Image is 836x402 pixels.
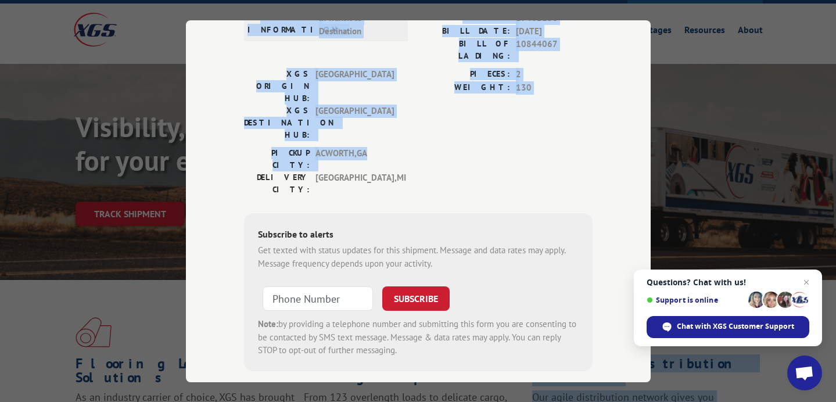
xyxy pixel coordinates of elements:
div: by providing a telephone number and submitting this form you are consenting to be contacted by SM... [258,318,579,357]
label: BILL OF LADING: [418,38,510,62]
label: PIECES: [418,68,510,81]
span: Questions? Chat with us! [647,278,809,287]
div: Subscribe to alerts [258,227,579,244]
button: SUBSCRIBE [382,286,450,311]
a: Open chat [787,356,822,390]
strong: Note: [258,318,278,329]
label: PICKUP CITY: [244,147,310,171]
span: [GEOGRAPHIC_DATA] , MI [315,171,394,196]
label: XGS DESTINATION HUB: [244,105,310,141]
span: Support is online [647,296,744,304]
span: [GEOGRAPHIC_DATA] [315,68,394,105]
div: Get texted with status updates for this shipment. Message and data rates may apply. Message frequ... [258,244,579,270]
span: [DATE] [516,24,593,38]
label: DELIVERY INFORMATION: [247,12,313,38]
label: BILL DATE: [418,24,510,38]
span: 130 [516,81,593,94]
span: In Transit to Destination [319,12,397,38]
span: 10844067 [516,38,593,62]
span: 2 [516,68,593,81]
span: Chat with XGS Customer Support [677,321,794,332]
span: [GEOGRAPHIC_DATA] [315,105,394,141]
span: ACWORTH , GA [315,147,394,171]
label: WEIGHT: [418,81,510,94]
label: DELIVERY CITY: [244,171,310,196]
span: Chat with XGS Customer Support [647,316,809,338]
input: Phone Number [263,286,373,311]
label: XGS ORIGIN HUB: [244,68,310,105]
